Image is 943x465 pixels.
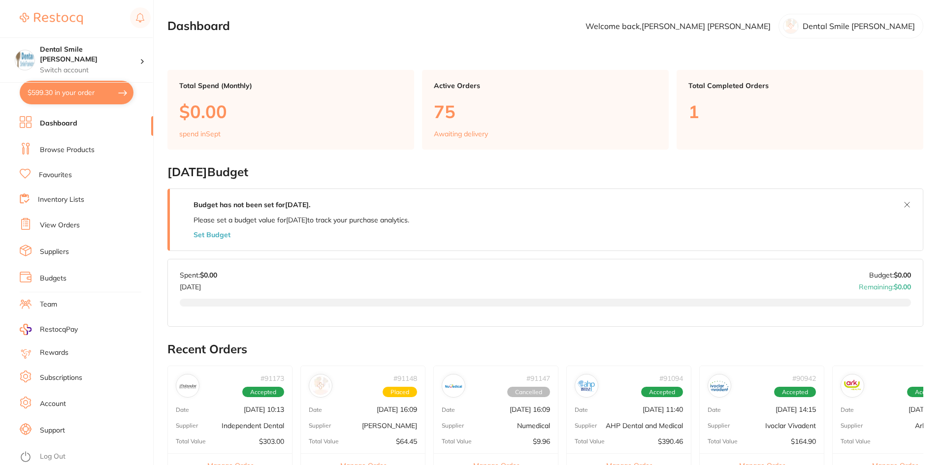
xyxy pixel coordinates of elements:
[444,376,463,395] img: Numedical
[167,19,230,33] h2: Dashboard
[396,437,417,445] p: $64.45
[167,165,923,179] h2: [DATE] Budget
[15,50,34,69] img: Dental Smile Frankston
[179,101,402,122] p: $0.00
[222,422,284,430] p: Independent Dental
[442,438,472,445] p: Total Value
[40,145,95,155] a: Browse Products
[641,387,683,398] span: Accepted
[242,387,284,398] span: Accepted
[434,82,657,90] p: Active Orders
[708,422,730,429] p: Supplier
[377,405,417,413] p: [DATE] 16:09
[442,406,455,413] p: Date
[688,82,911,90] p: Total Completed Orders
[309,422,331,429] p: Supplier
[40,300,57,310] a: Team
[434,101,657,122] p: 75
[776,405,816,413] p: [DATE] 14:15
[179,82,402,90] p: Total Spend (Monthly)
[259,437,284,445] p: $303.00
[688,101,911,122] p: 1
[167,342,923,356] h2: Recent Orders
[40,426,65,435] a: Support
[507,387,550,398] span: Cancelled
[383,387,417,398] span: Placed
[708,438,738,445] p: Total Value
[244,405,284,413] p: [DATE] 10:13
[20,324,32,335] img: RestocqPay
[176,422,198,429] p: Supplier
[894,271,911,279] strong: $0.00
[869,271,911,279] p: Budget:
[309,438,339,445] p: Total Value
[510,405,550,413] p: [DATE] 16:09
[442,422,464,429] p: Supplier
[20,7,83,30] a: Restocq Logo
[180,271,217,279] p: Spent:
[20,449,150,465] button: Log Out
[843,376,862,395] img: Ark Health
[40,399,66,409] a: Account
[167,70,414,150] a: Total Spend (Monthly)$0.00spend inSept
[40,45,140,64] h4: Dental Smile Frankston
[708,406,721,413] p: Date
[40,65,140,75] p: Switch account
[20,324,78,335] a: RestocqPay
[765,422,816,430] p: Ivoclar Vivadent
[859,279,911,291] p: Remaining:
[643,405,683,413] p: [DATE] 11:40
[260,374,284,382] p: # 91173
[774,387,816,398] span: Accepted
[179,130,221,138] p: spend in Sept
[526,374,550,382] p: # 91147
[894,282,911,291] strong: $0.00
[40,119,77,128] a: Dashboard
[20,13,83,25] img: Restocq Logo
[841,406,854,413] p: Date
[311,376,330,395] img: Adam Dental
[710,376,729,395] img: Ivoclar Vivadent
[38,195,84,205] a: Inventory Lists
[792,374,816,382] p: # 90942
[575,422,597,429] p: Supplier
[40,348,68,358] a: Rewards
[841,422,863,429] p: Supplier
[575,438,605,445] p: Total Value
[178,376,197,395] img: Independent Dental
[434,130,488,138] p: Awaiting delivery
[200,271,217,279] strong: $0.00
[194,231,230,239] button: Set Budget
[677,70,923,150] a: Total Completed Orders1
[585,22,771,31] p: Welcome back, [PERSON_NAME] [PERSON_NAME]
[575,406,588,413] p: Date
[176,438,206,445] p: Total Value
[40,274,66,283] a: Budgets
[40,373,82,383] a: Subscriptions
[422,70,669,150] a: Active Orders75Awaiting delivery
[362,422,417,430] p: [PERSON_NAME]
[577,376,596,395] img: AHP Dental and Medical
[517,422,550,430] p: Numedical
[40,220,80,230] a: View Orders
[533,437,550,445] p: $9.96
[841,438,871,445] p: Total Value
[606,422,683,430] p: AHP Dental and Medical
[791,437,816,445] p: $164.90
[803,22,915,31] p: Dental Smile [PERSON_NAME]
[180,279,217,291] p: [DATE]
[39,170,72,180] a: Favourites
[176,406,189,413] p: Date
[194,200,310,209] strong: Budget has not been set for [DATE] .
[658,437,683,445] p: $390.46
[40,247,69,257] a: Suppliers
[309,406,322,413] p: Date
[40,452,65,462] a: Log Out
[659,374,683,382] p: # 91094
[393,374,417,382] p: # 91148
[194,216,409,224] p: Please set a budget value for [DATE] to track your purchase analytics.
[20,81,133,104] button: $599.30 in your order
[40,325,78,335] span: RestocqPay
